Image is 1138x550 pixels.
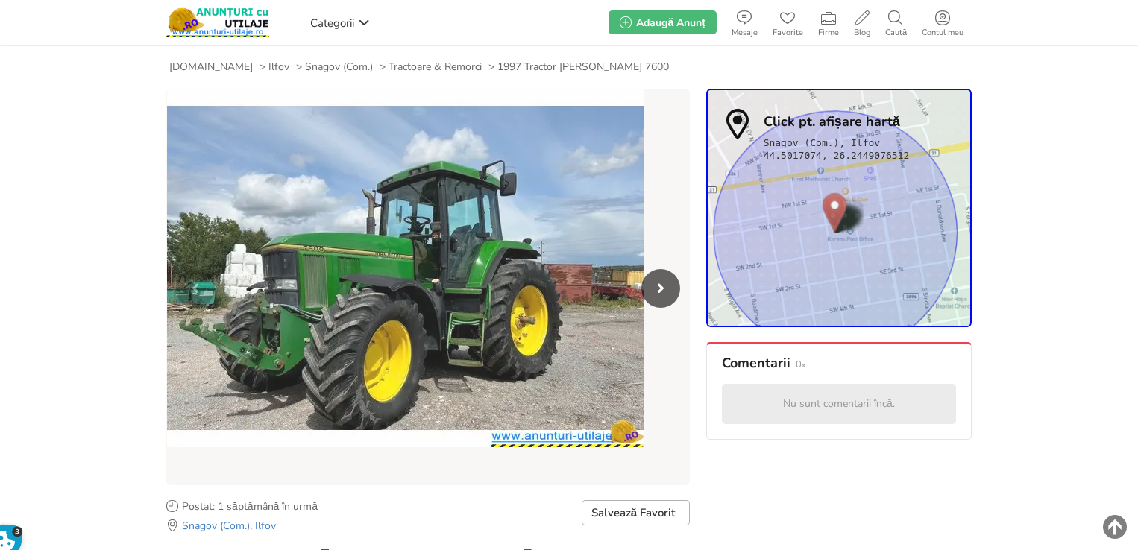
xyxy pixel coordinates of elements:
li: > [260,60,289,74]
span: 44.5017074, 26.2449076512 [764,150,910,161]
a: Categorii [306,11,374,34]
li: > [296,60,373,74]
img: Anunturi-Utilaje.RO [166,7,269,37]
span: Categorii [310,16,354,31]
div: Previous slide [176,269,215,308]
span: Postat: 1 săptămână în urmă [182,500,318,513]
li: > [488,60,669,74]
span: Ilfov [268,60,289,74]
a: Snagov (Com.), Ilfov [166,519,276,533]
span: Caută [878,28,914,37]
div: Nu sunt comentarii încă. [722,384,956,424]
span: Snagov (Com.), Ilfov [182,519,276,533]
img: 1997 Tractor John Deere 7600 - 1/7 [167,89,644,447]
a: Contul meu [914,7,971,37]
a: Snagov (Com.) [302,60,373,74]
a: Tractoare & Remorci [386,60,482,74]
span: Favorite [765,28,811,37]
a: Ilfov [265,60,289,74]
div: Next slide [641,269,680,308]
span: Snagov (Com.) [305,60,373,74]
li: 1 / 7 [167,89,689,451]
span: Snagov (Com.), Ilfov [764,137,881,148]
span: Contul meu [914,28,971,37]
a: Blog [846,7,878,37]
span: 1997 Tractor [PERSON_NAME] 7600 [497,60,669,74]
span: 0 [796,358,805,371]
span: Blog [846,28,878,37]
a: Caută [878,7,914,37]
a: Adaugă Anunț [609,10,716,34]
a: Firme [811,7,846,37]
img: scroll-to-top.png [1103,515,1127,539]
a: Favorite [765,7,811,37]
span: Tractoare & Remorci [389,60,482,74]
span: Salvează Favorit [591,506,675,519]
span: Firme [811,28,846,37]
span: [DOMAIN_NAME] [169,60,253,74]
span: Mesaje [724,28,765,37]
a: [DOMAIN_NAME] [166,60,253,74]
span: 3 [12,526,23,537]
span: Comentarii [722,355,790,370]
a: Salvează Favorit [582,500,690,525]
a: Mesaje [724,7,765,37]
strong: Click pt. afișare hartă [764,115,900,128]
span: Adaugă Anunț [636,16,705,30]
li: > [380,60,482,74]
